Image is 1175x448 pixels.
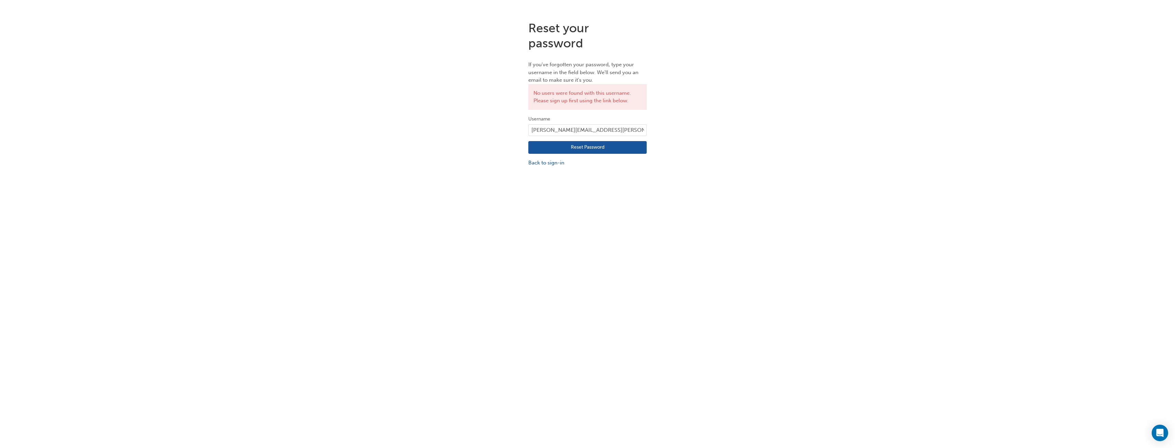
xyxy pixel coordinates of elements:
label: Username [528,115,647,123]
button: Reset Password [528,141,647,154]
div: Open Intercom Messenger [1152,425,1168,441]
input: Username [528,124,647,136]
p: If you've forgotten your password, type your username in the field below. We'll send you an email... [528,61,647,84]
h1: Reset your password [528,21,647,50]
a: Back to sign-in [528,159,647,167]
div: No users were found with this username. Please sign up first using the link below. [528,84,647,110]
